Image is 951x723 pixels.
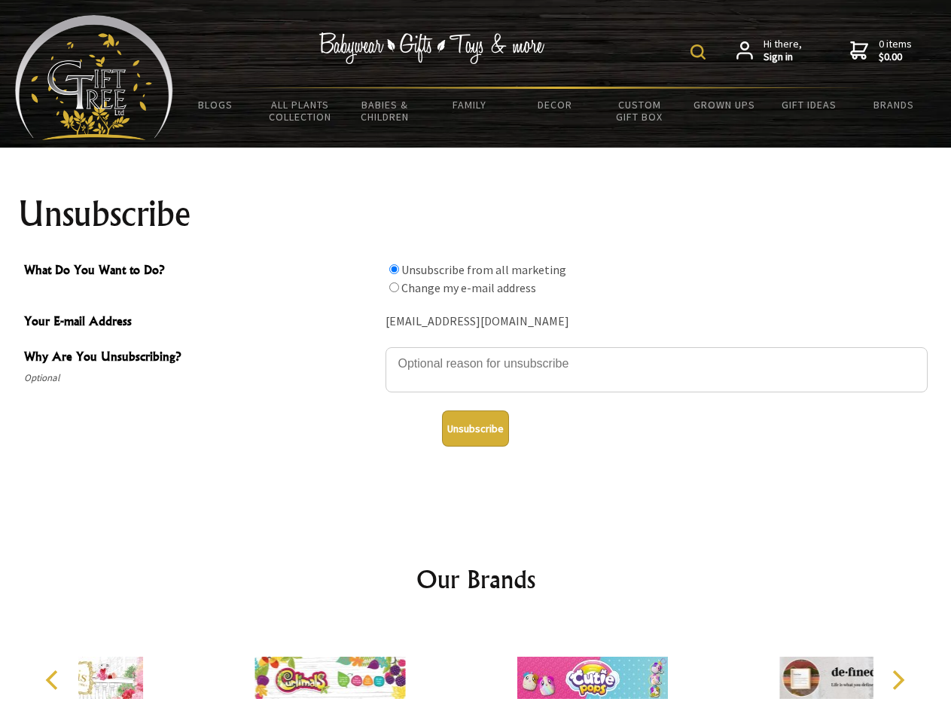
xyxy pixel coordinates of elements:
[681,89,767,120] a: Grown Ups
[24,261,378,282] span: What Do You Want to Do?
[879,50,912,64] strong: $0.00
[18,196,934,232] h1: Unsubscribe
[597,89,682,133] a: Custom Gift Box
[258,89,343,133] a: All Plants Collection
[881,664,914,697] button: Next
[343,89,428,133] a: Babies & Children
[442,410,509,447] button: Unsubscribe
[879,37,912,64] span: 0 items
[852,89,937,120] a: Brands
[690,44,706,59] img: product search
[736,38,802,64] a: Hi there,Sign in
[401,280,536,295] label: Change my e-mail address
[24,312,378,334] span: Your E-mail Address
[512,89,597,120] a: Decor
[764,50,802,64] strong: Sign in
[386,347,928,392] textarea: Why Are You Unsubscribing?
[767,89,852,120] a: Gift Ideas
[389,282,399,292] input: What Do You Want to Do?
[15,15,173,140] img: Babyware - Gifts - Toys and more...
[389,264,399,274] input: What Do You Want to Do?
[319,32,545,64] img: Babywear - Gifts - Toys & more
[173,89,258,120] a: BLOGS
[764,38,802,64] span: Hi there,
[30,561,922,597] h2: Our Brands
[428,89,513,120] a: Family
[24,347,378,369] span: Why Are You Unsubscribing?
[38,664,71,697] button: Previous
[386,310,928,334] div: [EMAIL_ADDRESS][DOMAIN_NAME]
[401,262,566,277] label: Unsubscribe from all marketing
[850,38,912,64] a: 0 items$0.00
[24,369,378,387] span: Optional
